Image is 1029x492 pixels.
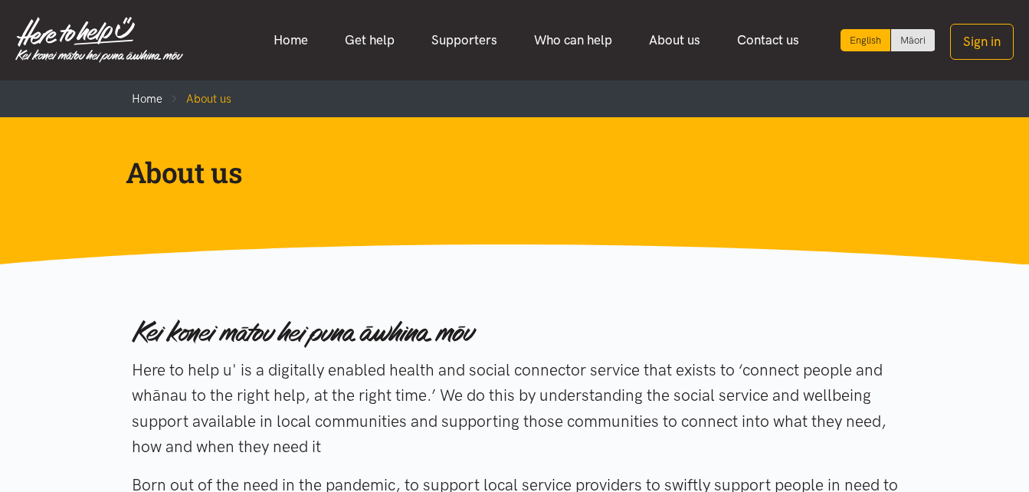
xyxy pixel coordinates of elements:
div: Language toggle [841,29,936,51]
a: Supporters [413,24,516,57]
a: Get help [326,24,413,57]
a: Who can help [516,24,631,57]
div: Current language [841,29,891,51]
button: Sign in [950,24,1014,60]
h1: About us [126,154,880,191]
a: About us [631,24,719,57]
li: About us [162,90,231,108]
p: Here to help u' is a digitally enabled health and social connector service that exists to ‘connec... [132,357,898,460]
a: Home [255,24,326,57]
a: Home [132,92,162,106]
a: Contact us [719,24,818,57]
img: Home [15,17,183,63]
a: Switch to Te Reo Māori [891,29,935,51]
